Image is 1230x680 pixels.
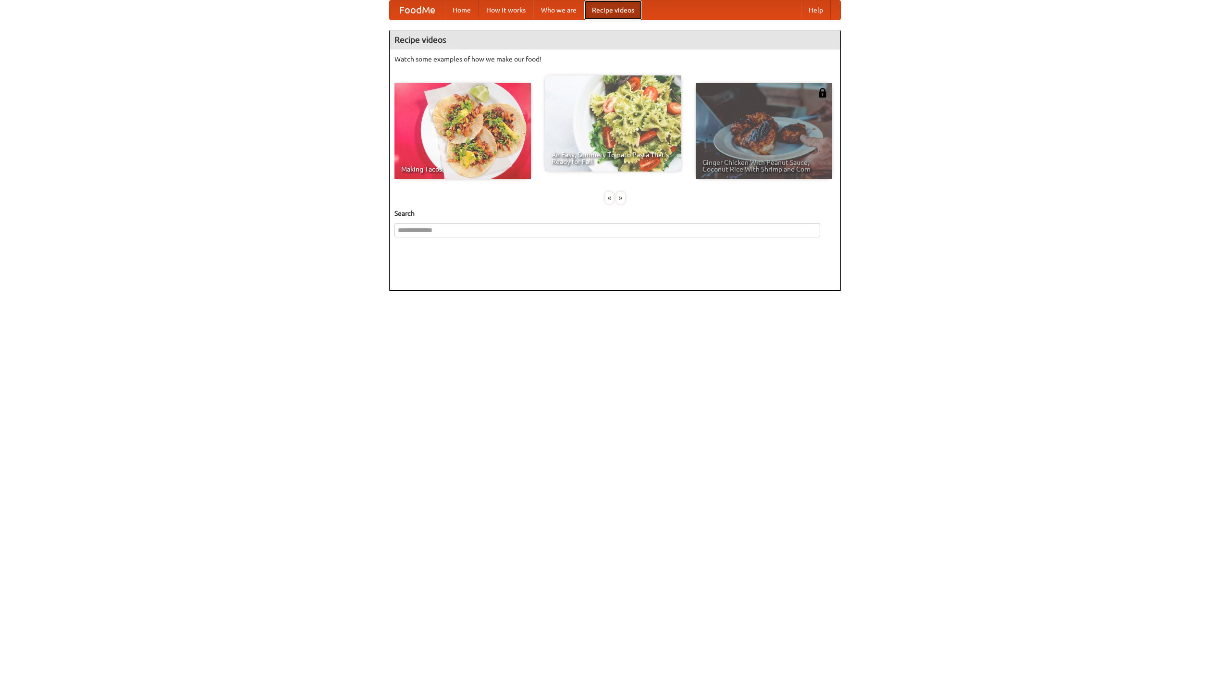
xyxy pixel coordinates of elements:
a: An Easy, Summery Tomato Pasta That's Ready for Fall [545,75,681,172]
p: Watch some examples of how we make our food! [394,54,836,64]
div: » [616,192,625,204]
a: Help [801,0,831,20]
span: Making Tacos [401,166,524,173]
a: How it works [479,0,533,20]
img: 483408.png [818,88,827,98]
h4: Recipe videos [390,30,840,49]
h5: Search [394,209,836,218]
a: Making Tacos [394,83,531,179]
a: Recipe videos [584,0,642,20]
a: Who we are [533,0,584,20]
a: FoodMe [390,0,445,20]
span: An Easy, Summery Tomato Pasta That's Ready for Fall [552,151,675,165]
a: Home [445,0,479,20]
div: « [605,192,614,204]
